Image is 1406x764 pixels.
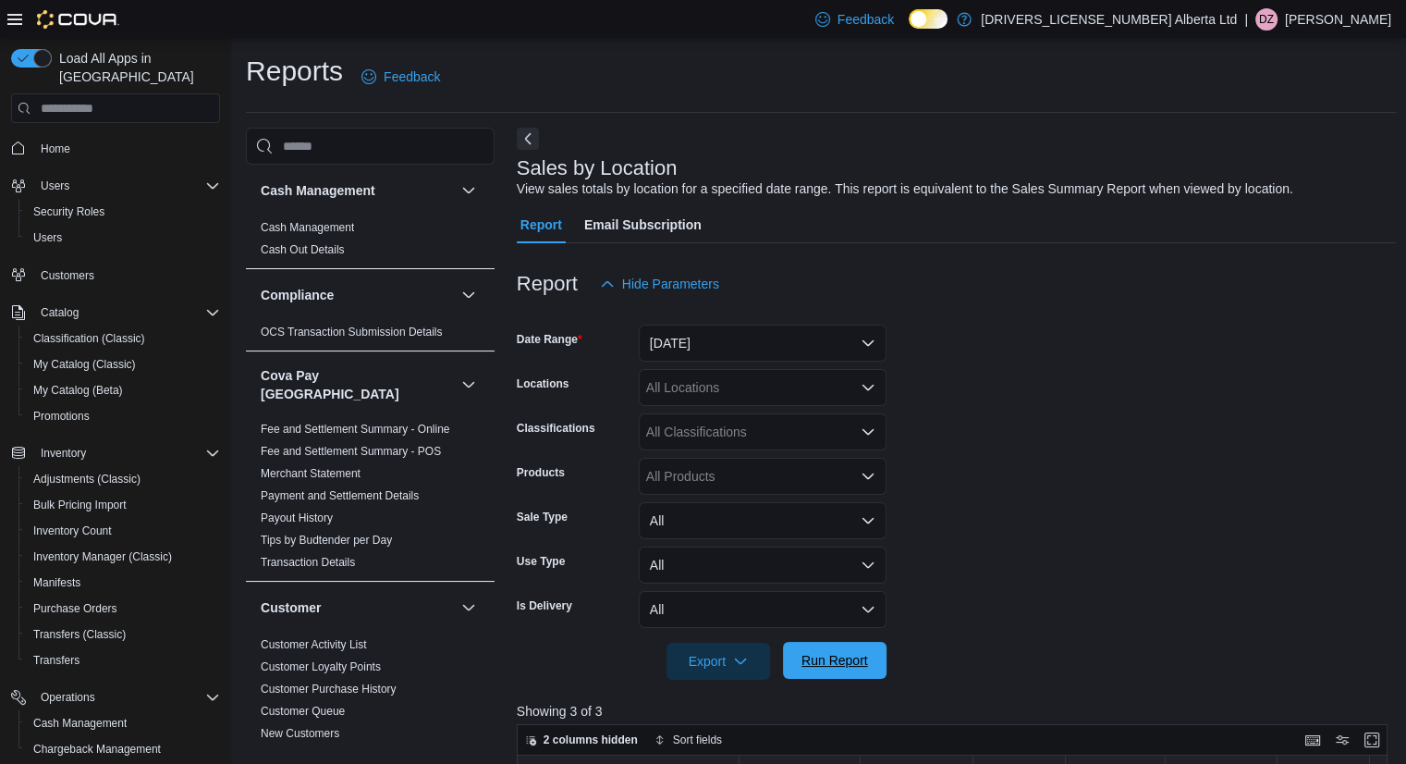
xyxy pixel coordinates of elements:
div: Compliance [246,321,495,351]
a: Bulk Pricing Import [26,494,134,516]
a: Merchant Statement [261,467,361,480]
button: Open list of options [861,469,875,484]
button: Transfers (Classic) [18,622,227,647]
button: Open list of options [861,380,875,395]
span: Transfers [26,649,220,672]
button: My Catalog (Beta) [18,377,227,403]
span: DZ [1259,8,1274,31]
span: Users [33,175,220,197]
label: Locations [517,376,569,391]
span: OCS Transaction Submission Details [261,325,443,339]
button: Inventory Count [18,518,227,544]
span: Inventory Count [26,520,220,542]
span: Adjustments (Classic) [33,472,141,487]
span: Security Roles [33,204,104,219]
span: My Catalog (Beta) [26,379,220,401]
span: Transfers (Classic) [26,623,220,646]
p: [DRIVERS_LICENSE_NUMBER] Alberta Ltd [981,8,1237,31]
button: Users [18,225,227,251]
span: Customer Queue [261,704,345,719]
span: Email Subscription [584,206,702,243]
button: Customer [261,598,454,617]
span: Tips by Budtender per Day [261,533,392,548]
span: Manifests [26,572,220,594]
span: Bulk Pricing Import [33,498,127,512]
span: Inventory Count [33,524,112,538]
button: All [639,502,886,539]
button: Cova Pay [GEOGRAPHIC_DATA] [261,366,454,403]
span: Manifests [33,575,80,590]
span: Transaction Details [261,555,355,570]
span: Chargeback Management [33,742,161,757]
span: 2 columns hidden [544,733,638,747]
span: Cash Out Details [261,242,345,257]
span: Inventory [41,446,86,461]
span: My Catalog (Beta) [33,383,123,398]
span: Fee and Settlement Summary - Online [261,422,450,437]
span: Inventory Manager (Classic) [26,546,220,568]
button: Inventory [33,442,93,464]
span: Promotions [33,409,90,424]
button: Cash Management [18,710,227,736]
button: Cash Management [458,179,480,202]
button: Open list of options [861,425,875,439]
button: My Catalog (Classic) [18,351,227,377]
h1: Reports [246,53,343,90]
button: Export [666,643,770,680]
div: Customer [246,634,495,752]
h3: Sales by Location [517,157,678,179]
button: Purchase Orders [18,596,227,622]
span: Operations [41,690,95,705]
p: [PERSON_NAME] [1285,8,1391,31]
span: Classification (Classic) [33,331,145,346]
button: Manifests [18,570,227,596]
h3: Customer [261,598,321,617]
img: Cova [37,10,119,29]
span: Home [33,136,220,159]
a: Customers [33,265,102,287]
label: Classifications [517,421,595,436]
button: Inventory [4,440,227,466]
button: Catalog [33,302,86,324]
a: Home [33,138,78,160]
span: Users [41,179,69,193]
span: Transfers [33,653,79,668]
span: New Customers [261,726,339,741]
span: Hide Parameters [622,275,719,293]
button: Security Roles [18,199,227,225]
a: Users [26,227,69,249]
button: [DATE] [639,325,886,362]
span: My Catalog (Classic) [26,353,220,376]
span: Bulk Pricing Import [26,494,220,516]
a: Cash Management [26,712,134,734]
span: Home [41,142,70,156]
a: Inventory Manager (Classic) [26,546,179,568]
span: Operations [33,686,220,709]
button: Enter fullscreen [1361,729,1383,751]
a: Fee and Settlement Summary - Online [261,423,450,436]
button: All [639,547,886,584]
div: Cash Management [246,216,495,268]
button: Operations [33,686,103,709]
span: Customer Activity List [261,637,367,652]
span: Dark Mode [909,29,910,30]
a: Feedback [354,58,447,95]
a: Promotions [26,405,97,427]
h3: Compliance [261,286,334,304]
span: Cash Management [26,712,220,734]
button: Display options [1331,729,1353,751]
button: 2 columns hidden [518,729,645,751]
a: Fee and Settlement Summary - POS [261,445,441,458]
span: Sort fields [673,733,722,747]
span: My Catalog (Classic) [33,357,136,372]
span: Export [678,643,759,680]
span: Cash Management [261,220,354,235]
span: Feedback [837,10,894,29]
button: Compliance [261,286,454,304]
span: Run Report [801,651,868,670]
span: Merchant Statement [261,466,361,481]
span: Customers [33,264,220,287]
button: Sort fields [647,729,729,751]
span: Promotions [26,405,220,427]
a: Payment and Settlement Details [261,489,419,502]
